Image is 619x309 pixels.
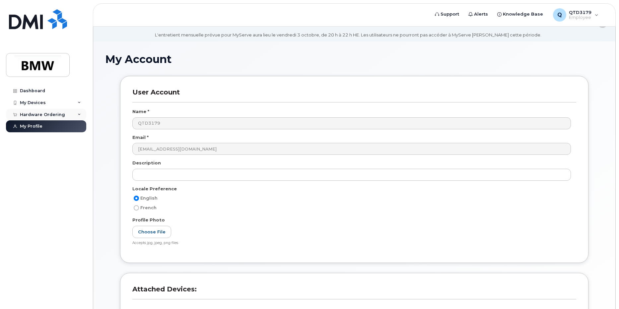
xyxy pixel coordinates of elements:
[132,160,161,166] label: Description
[548,8,603,22] div: QTD3179
[132,186,177,192] label: Locale Preference
[140,205,157,210] span: French
[155,20,541,38] div: MyServe scheduled maintenance will occur [DATE][DATE] 8:00 PM - 10:00 PM Eastern. Users will be u...
[132,134,149,141] label: Email *
[557,11,562,19] span: Q
[105,53,603,65] h1: My Account
[134,196,139,201] input: English
[132,241,571,246] div: Accepts jpg, jpeg, png files
[134,205,139,211] input: French
[493,8,548,21] a: Knowledge Base
[503,11,543,18] span: Knowledge Base
[140,196,158,201] span: English
[569,10,591,15] span: QTD3179
[132,226,171,238] label: Choose File
[474,11,488,18] span: Alerts
[590,280,614,304] iframe: Messenger Launcher
[569,15,591,20] span: Employee
[132,88,576,102] h3: User Account
[441,11,459,18] span: Support
[464,8,493,21] a: Alerts
[132,285,576,299] h3: Attached Devices:
[430,8,464,21] a: Support
[132,217,165,223] label: Profile Photo
[132,108,149,115] label: Name *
